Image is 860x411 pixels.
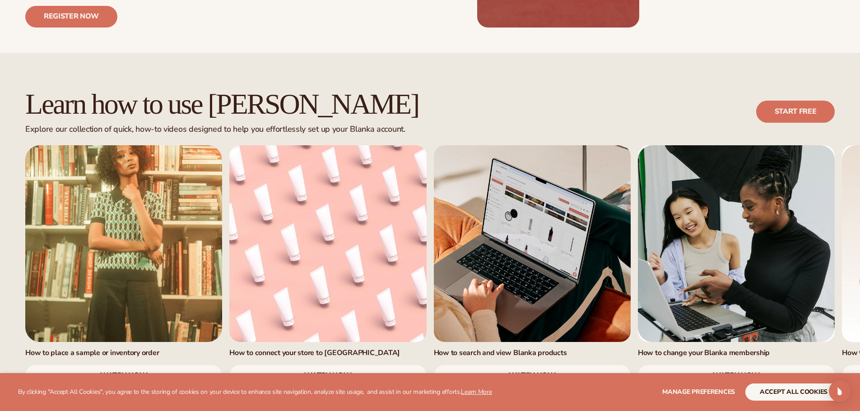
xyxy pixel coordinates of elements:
[25,365,222,387] a: watch now
[229,365,426,387] a: watch now
[662,388,735,396] span: Manage preferences
[25,145,222,387] div: 1 / 7
[25,348,222,358] h3: How to place a sample or inventory order
[638,145,835,387] div: 4 / 7
[25,125,418,134] div: Explore our collection of quick, how-to videos designed to help you effortlessly set up your Blan...
[638,348,835,358] h3: How to change your Blanka membership
[745,383,842,401] button: accept all cookies
[434,348,631,358] h3: How to search and view Blanka products
[434,145,631,387] div: 3 / 7
[829,380,851,402] div: Open Intercom Messenger
[229,145,426,387] div: 2 / 7
[18,388,492,396] p: By clicking "Accept All Cookies", you agree to the storing of cookies on your device to enhance s...
[25,89,418,119] h2: Learn how to use [PERSON_NAME]
[638,365,835,387] a: watch now
[662,383,735,401] button: Manage preferences
[25,6,117,28] a: Register now
[756,101,835,122] a: Start free
[461,388,492,396] a: Learn More
[434,365,631,387] a: watch now
[229,348,426,358] h3: How to connect your store to [GEOGRAPHIC_DATA]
